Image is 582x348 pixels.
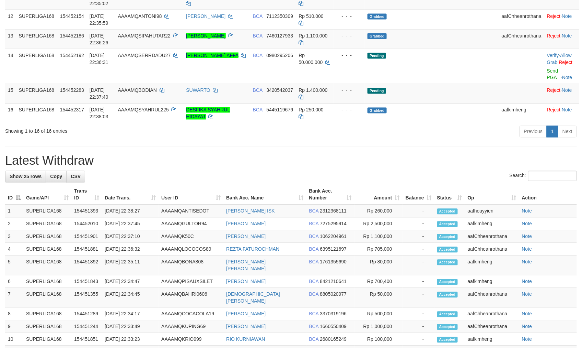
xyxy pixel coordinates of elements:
[118,107,169,113] span: AAAAMQSYAHRUL225
[102,288,159,308] td: [DATE] 22:34:45
[320,221,347,227] span: Copy 7275295914 to clipboard
[368,88,386,94] span: Pending
[306,185,354,205] th: Bank Acc. Number: activate to sort column ascending
[102,230,159,243] td: [DATE] 22:37:10
[437,221,458,227] span: Accepted
[403,218,434,230] td: -
[71,288,102,308] td: 154451355
[5,154,577,168] h1: Latest Withdraw
[434,185,465,205] th: Status: activate to sort column ascending
[437,292,458,298] span: Accepted
[544,10,579,29] td: ·
[5,275,23,288] td: 6
[309,234,319,239] span: BCA
[102,308,159,320] td: [DATE] 22:34:17
[16,29,57,49] td: SUPERLIGA168
[90,88,108,100] span: [DATE] 22:37:40
[299,107,324,113] span: Rp 250.000
[437,247,458,253] span: Accepted
[499,29,544,49] td: aafChheanrothana
[309,279,319,284] span: BCA
[368,108,387,113] span: Grabbed
[562,33,572,39] a: Note
[354,308,403,320] td: Rp 500,000
[320,247,347,252] span: Copy 6395121697 to clipboard
[320,311,347,317] span: Copy 3370319196 to clipboard
[5,205,23,218] td: 1
[226,279,266,284] a: [PERSON_NAME]
[562,75,572,80] a: Note
[465,218,519,230] td: aafkimheng
[368,33,387,39] span: Grabbed
[23,218,71,230] td: SUPERLIGA168
[403,205,434,218] td: -
[118,53,171,58] span: AAAAMQSERRDADU27
[16,49,57,84] td: SUPERLIGA168
[10,174,42,180] span: Show 25 rows
[266,88,293,93] span: Copy 3420542037 to clipboard
[5,125,237,135] div: Showing 1 to 16 of 16 entries
[528,171,577,181] input: Search:
[299,88,328,93] span: Rp 1.400.000
[71,205,102,218] td: 154451393
[16,104,57,123] td: SUPERLIGA168
[102,275,159,288] td: [DATE] 22:34:47
[23,243,71,256] td: SUPERLIGA168
[547,53,572,65] a: Allow Grab
[547,126,558,138] a: 1
[5,84,16,104] td: 15
[159,308,223,320] td: AAAAMQCOCACOLA19
[562,107,572,113] a: Note
[226,324,266,329] a: [PERSON_NAME]
[354,288,403,308] td: Rp 50,000
[465,320,519,333] td: aafChheanrothana
[559,59,573,65] a: Reject
[23,230,71,243] td: SUPERLIGA168
[354,320,403,333] td: Rp 1,000,000
[253,33,263,39] span: BCA
[465,308,519,320] td: aafChheanrothana
[354,218,403,230] td: Rp 2,500,000
[118,13,162,19] span: AAAAMQANTONI98
[253,53,263,58] span: BCA
[102,243,159,256] td: [DATE] 22:36:32
[437,209,458,215] span: Accepted
[354,333,403,346] td: Rp 100,000
[5,256,23,275] td: 5
[309,208,319,214] span: BCA
[547,68,558,80] a: Send PGA
[522,292,532,297] a: Note
[309,292,319,297] span: BCA
[5,320,23,333] td: 9
[558,126,577,138] a: Next
[60,53,84,58] span: 154452192
[71,230,102,243] td: 154451901
[354,256,403,275] td: Rp 80,000
[465,243,519,256] td: aafChheanrothana
[226,337,265,342] a: RIO KURNIAWAN
[403,243,434,256] td: -
[5,171,46,183] a: Show 25 rows
[5,104,16,123] td: 16
[522,234,532,239] a: Note
[5,288,23,308] td: 7
[437,312,458,317] span: Accepted
[266,13,293,19] span: Copy 7112350309 to clipboard
[186,13,225,19] a: [PERSON_NAME]
[23,320,71,333] td: SUPERLIGA168
[71,333,102,346] td: 154451851
[159,185,223,205] th: User ID: activate to sort column ascending
[320,337,347,342] span: Copy 2680165249 to clipboard
[5,29,16,49] td: 13
[186,53,238,58] a: [PERSON_NAME] AFFA
[522,311,532,317] a: Note
[547,88,561,93] a: Reject
[5,230,23,243] td: 3
[499,10,544,29] td: aafChheanrothana
[102,320,159,333] td: [DATE] 22:33:49
[253,88,263,93] span: BCA
[159,333,223,346] td: AAAAMQKRIO999
[253,107,263,113] span: BCA
[354,275,403,288] td: Rp 700,400
[186,33,225,39] a: [PERSON_NAME]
